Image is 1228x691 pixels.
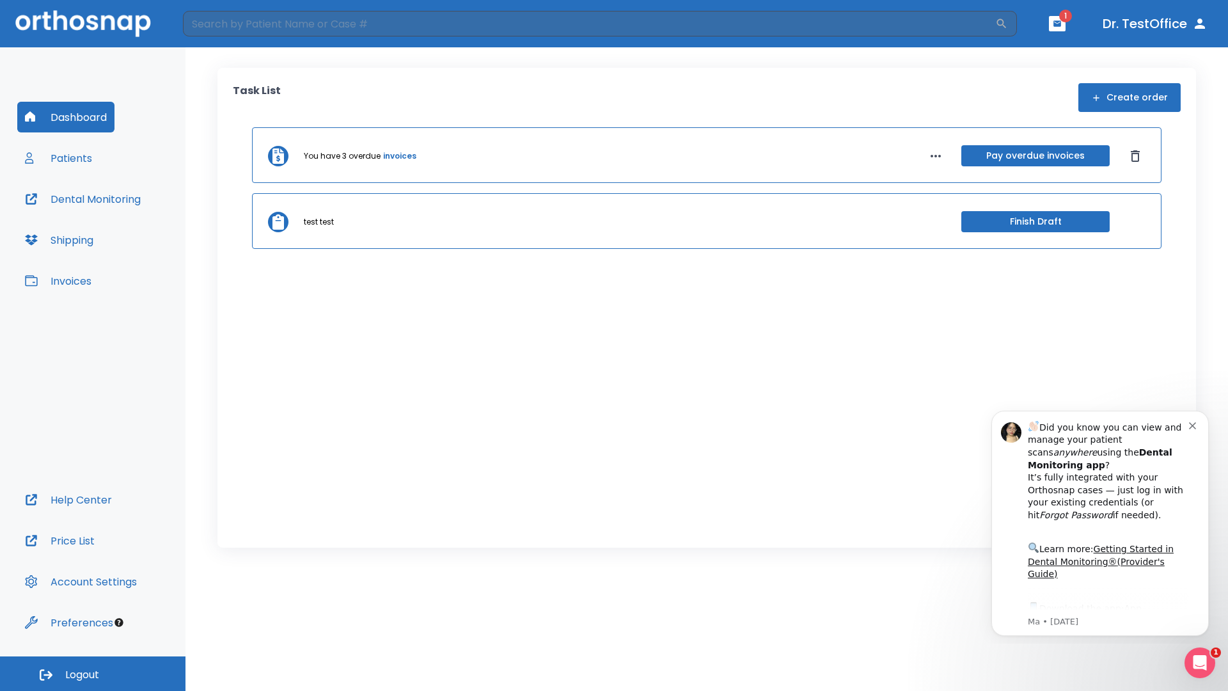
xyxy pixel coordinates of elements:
[233,83,281,112] p: Task List
[304,216,334,228] p: test test
[1059,10,1072,22] span: 1
[17,143,100,173] button: Patients
[65,668,99,682] span: Logout
[56,217,217,228] p: Message from Ma, sent 5w ago
[17,184,148,214] button: Dental Monitoring
[217,20,227,30] button: Dismiss notification
[383,150,416,162] a: invoices
[56,204,169,227] a: App Store
[1185,647,1215,678] iframe: Intercom live chat
[113,617,125,628] div: Tooltip anchor
[961,145,1110,166] button: Pay overdue invoices
[304,150,381,162] p: You have 3 overdue
[17,225,101,255] button: Shipping
[17,607,121,638] button: Preferences
[17,102,114,132] button: Dashboard
[972,399,1228,644] iframe: Intercom notifications message
[17,525,102,556] button: Price List
[183,11,995,36] input: Search by Patient Name or Case #
[1078,83,1181,112] button: Create order
[1098,12,1213,35] button: Dr. TestOffice
[17,484,120,515] button: Help Center
[961,211,1110,232] button: Finish Draft
[15,10,151,36] img: Orthosnap
[17,266,99,296] button: Invoices
[1211,647,1221,658] span: 1
[56,201,217,266] div: Download the app: | ​ Let us know if you need help getting started!
[1125,146,1145,166] button: Dismiss
[17,566,145,597] button: Account Settings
